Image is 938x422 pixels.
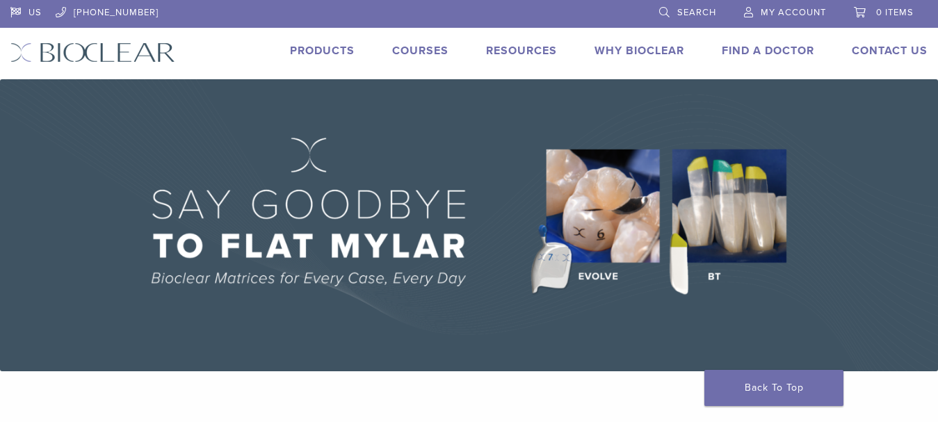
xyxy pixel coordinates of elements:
span: My Account [761,7,826,18]
a: Resources [486,44,557,58]
a: Back To Top [704,370,843,406]
a: Find A Doctor [722,44,814,58]
span: Search [677,7,716,18]
a: Courses [392,44,448,58]
img: Bioclear [10,42,175,63]
span: 0 items [876,7,914,18]
a: Contact Us [852,44,928,58]
a: Why Bioclear [595,44,684,58]
a: Products [290,44,355,58]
